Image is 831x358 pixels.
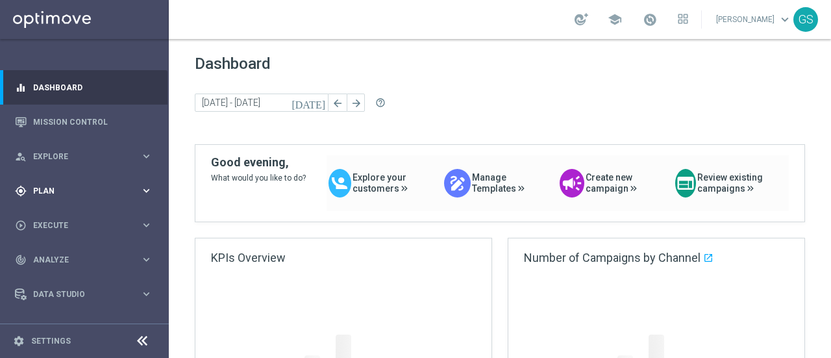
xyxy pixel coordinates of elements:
div: Execute [15,220,140,231]
i: track_changes [15,254,27,266]
a: Settings [31,337,71,345]
i: settings [13,335,25,347]
i: gps_fixed [15,185,27,197]
a: Optibot [33,311,136,346]
i: equalizer [15,82,27,94]
i: keyboard_arrow_right [140,253,153,266]
i: person_search [15,151,27,162]
button: Data Studio keyboard_arrow_right [14,289,153,300]
button: play_circle_outline Execute keyboard_arrow_right [14,220,153,231]
i: keyboard_arrow_right [140,219,153,231]
span: school [608,12,622,27]
div: Plan [15,185,140,197]
div: Data Studio [15,288,140,300]
div: Mission Control [15,105,153,139]
div: Dashboard [15,70,153,105]
button: person_search Explore keyboard_arrow_right [14,151,153,162]
span: Plan [33,187,140,195]
span: Data Studio [33,290,140,298]
button: track_changes Analyze keyboard_arrow_right [14,255,153,265]
i: lightbulb [15,323,27,335]
span: Explore [33,153,140,160]
a: Dashboard [33,70,153,105]
button: equalizer Dashboard [14,83,153,93]
button: Mission Control [14,117,153,127]
a: Mission Control [33,105,153,139]
span: keyboard_arrow_down [778,12,792,27]
i: keyboard_arrow_right [140,150,153,162]
div: GS [793,7,818,32]
a: [PERSON_NAME]keyboard_arrow_down [715,10,793,29]
i: keyboard_arrow_right [140,288,153,300]
div: Analyze [15,254,140,266]
div: Explore [15,151,140,162]
i: play_circle_outline [15,220,27,231]
span: Analyze [33,256,140,264]
div: Optibot [15,311,153,346]
button: gps_fixed Plan keyboard_arrow_right [14,186,153,196]
i: keyboard_arrow_right [140,185,153,197]
span: Execute [33,222,140,229]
